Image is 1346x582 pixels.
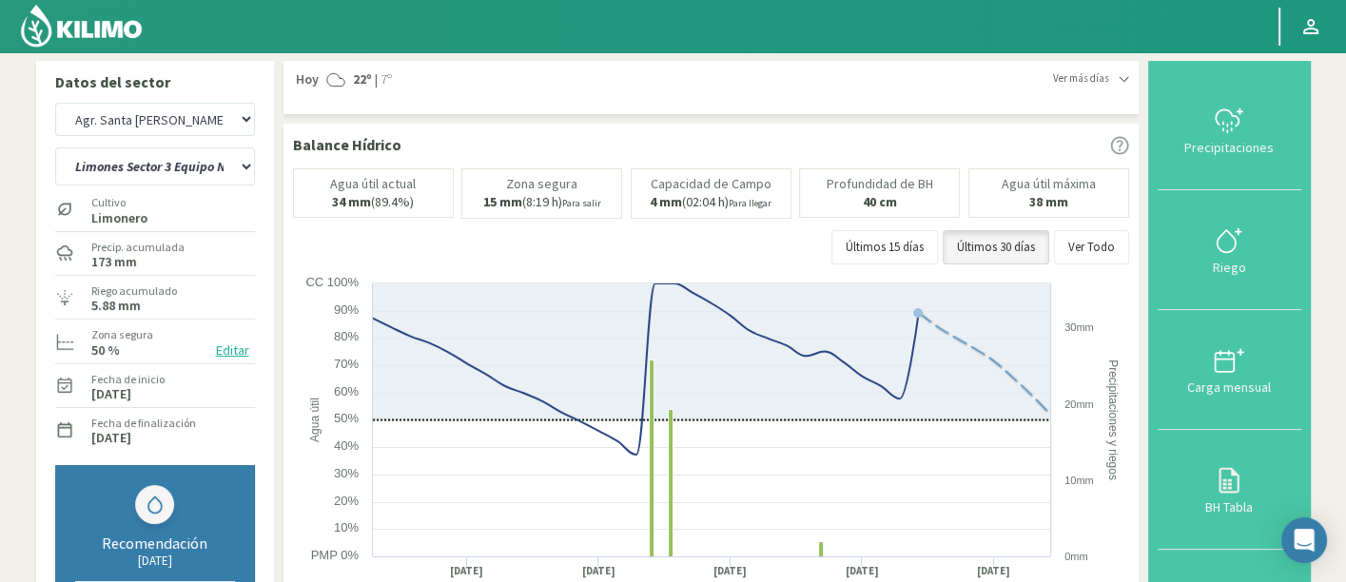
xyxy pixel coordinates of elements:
small: Para salir [562,197,601,209]
p: Capacidad de Campo [651,177,771,191]
button: BH Tabla [1158,430,1301,550]
label: Cultivo [91,194,147,211]
div: BH Tabla [1163,500,1296,514]
b: 15 mm [483,193,522,210]
text: [DATE] [713,564,747,578]
p: Datos del sector [55,70,255,93]
text: CC 100% [305,275,359,289]
p: (02:04 h) [650,195,771,210]
img: Kilimo [19,3,144,48]
p: Agua útil máxima [1002,177,1096,191]
div: Riego [1163,261,1296,274]
button: Carga mensual [1158,310,1301,430]
label: Zona segura [91,326,153,343]
span: Hoy [293,70,319,89]
b: 34 mm [332,193,371,210]
text: [DATE] [450,564,483,578]
button: Últimos 15 días [831,230,938,264]
label: 173 mm [91,256,137,268]
label: [DATE] [91,432,131,444]
text: Precipitaciones y riegos [1106,359,1120,480]
div: Recomendación [75,533,235,553]
text: 40% [333,438,358,453]
b: 38 mm [1029,193,1068,210]
b: 4 mm [650,193,682,210]
text: 30mm [1064,321,1094,333]
label: Riego acumulado [91,282,177,300]
button: Ver Todo [1054,230,1129,264]
text: 20% [333,494,358,508]
button: Últimos 30 días [943,230,1049,264]
label: 5.88 mm [91,300,141,312]
text: 10mm [1064,475,1094,486]
b: 40 cm [863,193,897,210]
text: PMP 0% [310,548,359,562]
p: (8:19 h) [483,195,601,210]
p: Zona segura [506,177,577,191]
p: Profundidad de BH [827,177,933,191]
label: Fecha de inicio [91,371,165,388]
div: Open Intercom Messenger [1281,517,1327,563]
text: 80% [333,329,358,343]
text: 0mm [1064,551,1087,562]
text: 30% [333,466,358,480]
p: Agua útil actual [330,177,416,191]
button: Editar [210,339,255,361]
small: Para llegar [729,197,771,209]
span: | [375,70,378,89]
span: 7º [378,70,392,89]
strong: 22º [353,70,372,87]
div: Carga mensual [1163,380,1296,394]
text: [DATE] [845,564,878,578]
div: [DATE] [75,553,235,569]
label: Fecha de finalización [91,415,196,432]
text: 60% [333,384,358,398]
text: Agua útil [307,398,321,442]
p: (89.4%) [332,195,414,209]
text: [DATE] [977,564,1010,578]
text: 20mm [1064,398,1094,410]
label: Precip. acumulada [91,239,185,256]
p: Balance Hídrico [293,133,401,156]
div: Precipitaciones [1163,141,1296,154]
text: 10% [333,520,358,534]
text: 50% [333,411,358,425]
button: Riego [1158,190,1301,310]
text: [DATE] [581,564,614,578]
text: 70% [333,357,358,371]
label: [DATE] [91,388,131,400]
button: Precipitaciones [1158,70,1301,190]
text: 90% [333,302,358,317]
label: Limonero [91,212,147,224]
label: 50 % [91,344,120,357]
span: Ver más días [1053,70,1109,87]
